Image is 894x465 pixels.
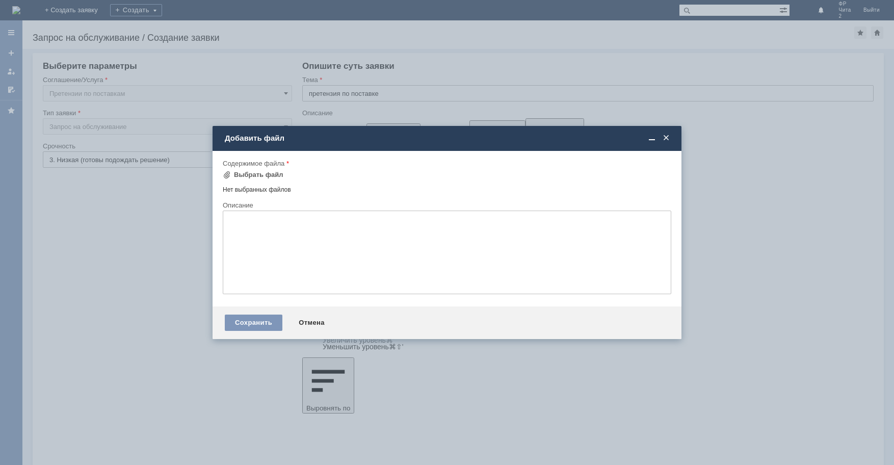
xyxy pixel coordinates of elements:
div: И при вскрытии 6 тушей, они оказались тоже сухими. [4,69,149,86]
div: Добавить файл [225,134,671,143]
div: Содержимое файла [223,160,669,167]
div: Описание [223,202,669,209]
div: [DATE], была ей приобретена -Тушь 3D эффект Объем-Длина-Ультра черная 10,6 г LUXVISAGE/6/М, в кол... [4,20,149,45]
div: Но на следующий день ([DATE]), женщина пришла с претензией, что она сухая. Товар она хотела замен... [4,45,149,69]
span: Свернуть (Ctrl + M) [647,134,657,143]
div: Нет выбранных файлов [223,182,671,194]
span: Закрыть [661,134,671,143]
div: Выбрать файл [234,171,283,179]
div: Добрый день! примите пожалуйста претензию от покупателя [4,4,149,20]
